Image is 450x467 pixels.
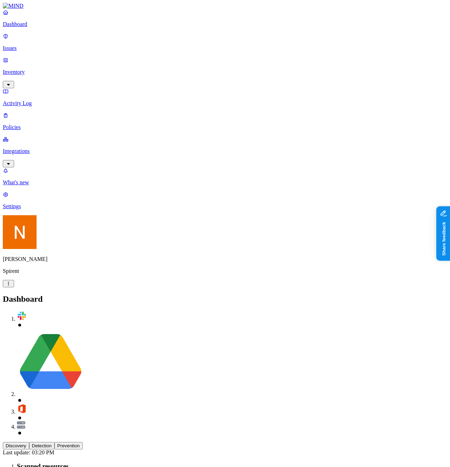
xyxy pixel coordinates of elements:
[3,203,447,210] p: Settings
[3,442,29,449] button: Discovery
[3,21,447,27] p: Dashboard
[54,442,83,449] button: Prevention
[3,57,447,87] a: Inventory
[3,256,447,262] p: [PERSON_NAME]
[3,100,447,107] p: Activity Log
[3,268,447,274] p: Spirent
[17,328,84,396] img: svg%3e
[17,311,27,321] img: svg%3e
[3,167,447,186] a: What's new
[17,421,25,429] img: svg%3e
[3,179,447,186] p: What's new
[3,215,37,249] img: Nitai Mishary
[3,88,447,107] a: Activity Log
[3,136,447,166] a: Integrations
[3,124,447,130] p: Policies
[3,148,447,154] p: Integrations
[3,449,54,455] span: Last update: 03:20 PM
[3,112,447,130] a: Policies
[3,33,447,51] a: Issues
[3,191,447,210] a: Settings
[17,404,27,414] img: svg%3e
[3,69,447,75] p: Inventory
[3,3,24,9] img: MIND
[29,442,54,449] button: Detection
[3,45,447,51] p: Issues
[3,3,447,9] a: MIND
[3,9,447,27] a: Dashboard
[3,294,447,304] h2: Dashboard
